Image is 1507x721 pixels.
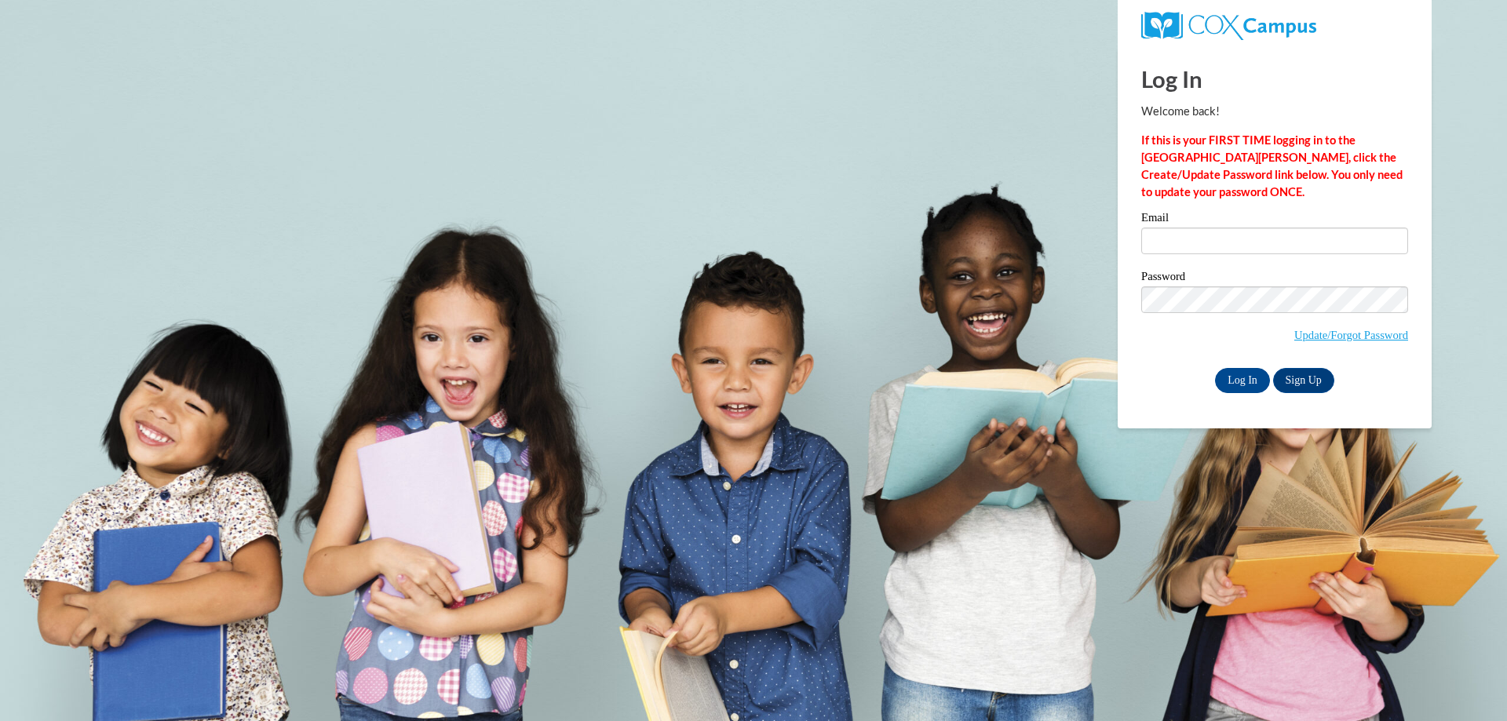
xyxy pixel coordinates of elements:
[1141,18,1316,31] a: COX Campus
[1141,103,1408,120] p: Welcome back!
[1141,212,1408,228] label: Email
[1141,12,1316,40] img: COX Campus
[1141,63,1408,95] h1: Log In
[1273,368,1334,393] a: Sign Up
[1141,133,1403,198] strong: If this is your FIRST TIME logging in to the [GEOGRAPHIC_DATA][PERSON_NAME], click the Create/Upd...
[1294,329,1408,341] a: Update/Forgot Password
[1141,271,1408,286] label: Password
[1215,368,1270,393] input: Log In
